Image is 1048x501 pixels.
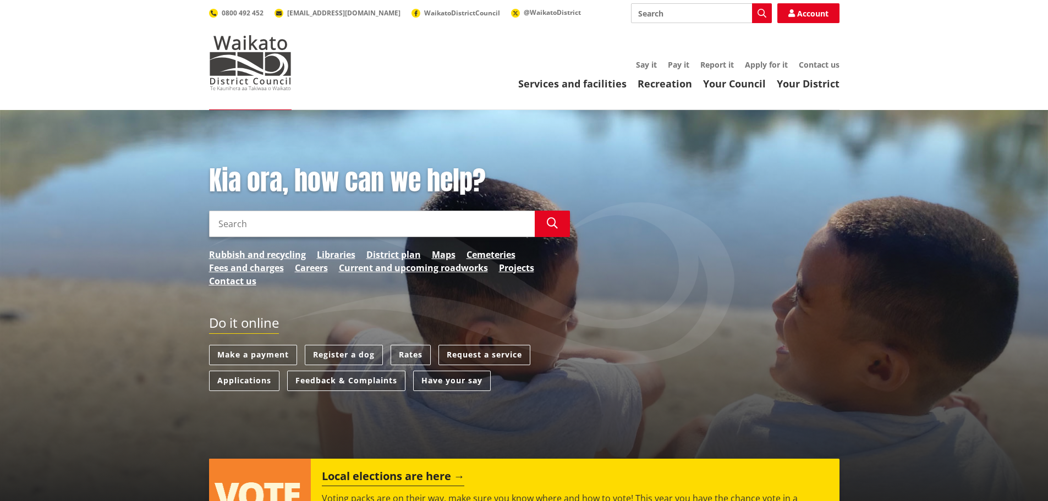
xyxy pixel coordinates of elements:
[438,345,530,365] a: Request a service
[499,261,534,274] a: Projects
[209,165,570,197] h1: Kia ora, how can we help?
[745,59,788,70] a: Apply for it
[524,8,581,17] span: @WaikatoDistrict
[411,8,500,18] a: WaikatoDistrictCouncil
[209,371,279,391] a: Applications
[209,261,284,274] a: Fees and charges
[275,8,400,18] a: [EMAIL_ADDRESS][DOMAIN_NAME]
[467,248,515,261] a: Cemeteries
[209,211,535,237] input: Search input
[432,248,456,261] a: Maps
[209,345,297,365] a: Make a payment
[222,8,264,18] span: 0800 492 452
[287,371,405,391] a: Feedback & Complaints
[366,248,421,261] a: District plan
[413,371,491,391] a: Have your say
[799,59,840,70] a: Contact us
[391,345,431,365] a: Rates
[209,248,306,261] a: Rubbish and recycling
[339,261,488,274] a: Current and upcoming roadworks
[511,8,581,17] a: @WaikatoDistrict
[209,35,292,90] img: Waikato District Council - Te Kaunihera aa Takiwaa o Waikato
[777,77,840,90] a: Your District
[518,77,627,90] a: Services and facilities
[317,248,355,261] a: Libraries
[636,59,657,70] a: Say it
[209,8,264,18] a: 0800 492 452
[631,3,772,23] input: Search input
[700,59,734,70] a: Report it
[209,274,256,288] a: Contact us
[322,470,464,486] h2: Local elections are here
[638,77,692,90] a: Recreation
[295,261,328,274] a: Careers
[777,3,840,23] a: Account
[209,315,279,334] h2: Do it online
[668,59,689,70] a: Pay it
[424,8,500,18] span: WaikatoDistrictCouncil
[305,345,383,365] a: Register a dog
[287,8,400,18] span: [EMAIL_ADDRESS][DOMAIN_NAME]
[703,77,766,90] a: Your Council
